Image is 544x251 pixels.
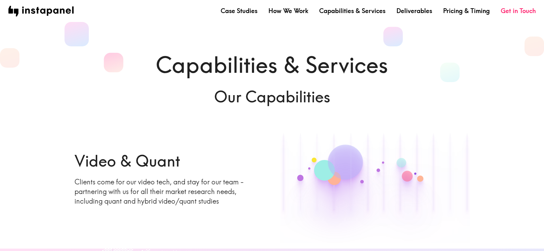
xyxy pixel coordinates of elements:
[501,7,536,15] a: Get in Touch
[8,6,74,16] img: instapanel
[280,113,470,243] img: Quant chart
[319,7,385,15] a: Capabilities & Services
[268,7,308,15] a: How We Work
[443,7,490,15] a: Pricing & Timing
[221,7,257,15] a: Case Studies
[396,7,432,15] a: Deliverables
[74,150,264,172] h6: Video & Quant
[74,177,264,206] p: Clients come for our video tech, and stay for our team - partnering with us for all their market ...
[74,86,470,107] h6: Our Capabilities
[74,49,470,80] h1: Capabilities & Services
